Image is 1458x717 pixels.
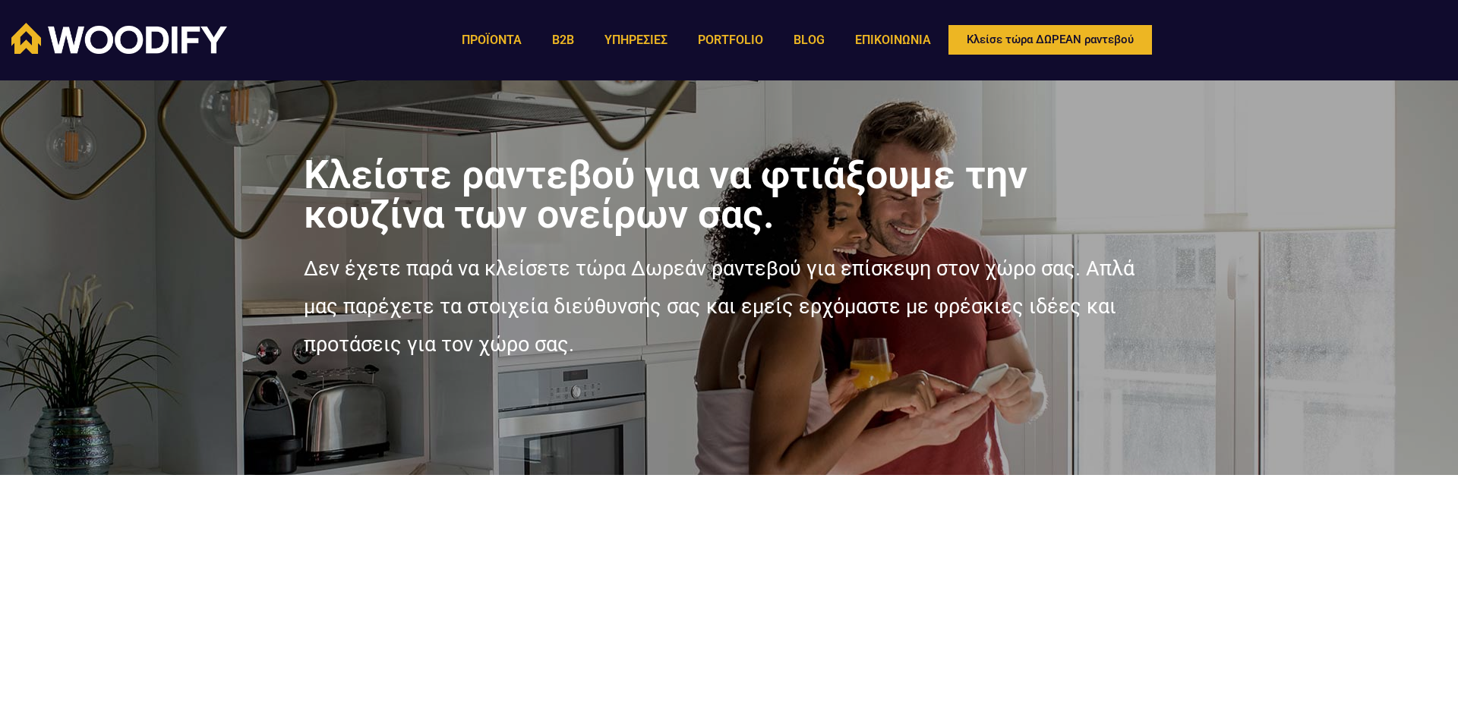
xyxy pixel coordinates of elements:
[304,250,1154,363] p: Δεν έχετε παρά να κλείσετε τώρα Δωρεάν ραντεβού για επίσκεψη στον χώρο σας. Απλά μας παρέχετε τα ...
[967,34,1134,46] span: Κλείσε τώρα ΔΩΡΕΑΝ ραντεβού
[11,23,227,54] img: Woodify
[447,23,946,58] nav: Menu
[840,23,946,58] a: ΕΠΙΚΟΙΝΩΝΙΑ
[589,23,683,58] a: ΥΠΗΡΕΣΙΕΣ
[447,23,537,58] a: ΠΡΟΪΟΝΤΑ
[304,156,1154,234] h1: Κλείστε ραντεβού για να φτιάξουμε την κουζίνα των ονείρων σας.
[683,23,778,58] a: PORTFOLIO
[778,23,840,58] a: BLOG
[946,23,1154,57] a: Κλείσε τώρα ΔΩΡΕΑΝ ραντεβού
[537,23,589,58] a: B2B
